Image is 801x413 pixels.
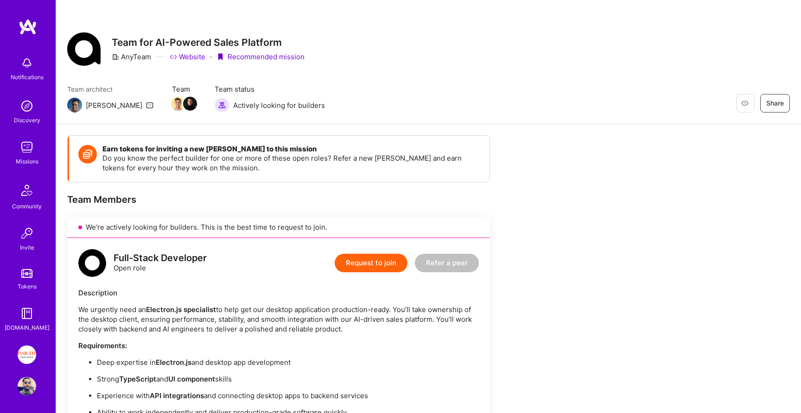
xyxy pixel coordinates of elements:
[112,52,151,62] div: AnyTeam
[184,96,196,112] a: Team Member Avatar
[18,97,36,115] img: discovery
[97,374,479,384] p: Strong and skills
[18,138,36,156] img: teamwork
[18,377,36,395] img: User Avatar
[78,145,97,163] img: Token icon
[12,201,42,211] div: Community
[102,153,480,173] p: Do you know the perfect builder for one or more of these open roles? Refer a new [PERSON_NAME] an...
[233,100,325,110] span: Actively looking for builders
[15,345,38,364] a: Insight Partners: Data & AI - Sourcing
[215,98,229,113] img: Actively looking for builders
[215,84,325,94] span: Team status
[16,156,38,166] div: Missions
[78,249,106,277] img: logo
[114,253,207,263] div: Full-Stack Developer
[67,98,82,113] img: Team Architect
[210,52,212,62] div: ·
[168,375,215,383] strong: UI component
[216,53,224,61] i: icon PurpleRibbon
[766,99,784,108] span: Share
[97,357,479,367] p: Deep expertise in and desktop app development
[18,304,36,323] img: guide book
[5,323,50,332] div: [DOMAIN_NAME]
[183,97,197,111] img: Team Member Avatar
[112,53,119,61] i: icon CompanyGray
[15,377,38,395] a: User Avatar
[18,282,37,291] div: Tokens
[18,54,36,72] img: bell
[415,254,479,272] button: Refer a peer
[171,97,185,111] img: Team Member Avatar
[112,37,305,48] h3: Team for AI-Powered Sales Platform
[18,224,36,243] img: Invite
[67,32,101,66] img: Company Logo
[67,217,490,238] div: We’re actively looking for builders. This is the best time to request to join.
[67,194,490,206] div: Team Members
[146,101,153,109] i: icon Mail
[67,84,153,94] span: Team architect
[97,391,479,400] p: Experience with and connecting desktop apps to backend services
[19,19,37,35] img: logo
[11,72,44,82] div: Notifications
[18,345,36,364] img: Insight Partners: Data & AI - Sourcing
[760,94,790,113] button: Share
[172,84,196,94] span: Team
[741,100,749,107] i: icon EyeClosed
[335,254,407,272] button: Request to join
[20,243,34,252] div: Invite
[86,100,142,110] div: [PERSON_NAME]
[78,341,127,350] strong: Requirements:
[119,375,156,383] strong: TypeScript
[172,96,184,112] a: Team Member Avatar
[170,52,205,62] a: Website
[146,305,216,314] strong: Electron.js specialist
[150,391,204,400] strong: API integrations
[78,305,479,334] p: We urgently need an to help get our desktop application production-ready. You’ll take ownership o...
[21,269,32,278] img: tokens
[16,179,38,201] img: Community
[156,358,191,367] strong: Electron.js
[102,145,480,153] h4: Earn tokens for inviting a new [PERSON_NAME] to this mission
[216,52,305,62] div: Recommended mission
[114,253,207,273] div: Open role
[78,288,479,298] div: Description
[14,115,40,125] div: Discovery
